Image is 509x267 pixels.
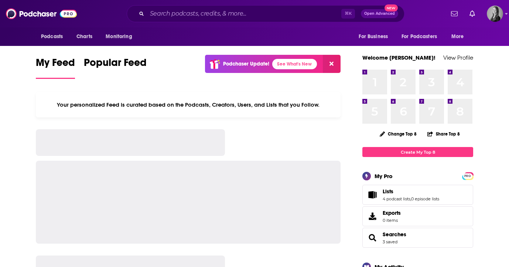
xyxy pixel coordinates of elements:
[6,7,77,21] img: Podchaser - Follow, Share and Rate Podcasts
[84,56,147,79] a: Popular Feed
[365,233,380,243] a: Searches
[362,54,435,61] a: Welcome [PERSON_NAME]!
[383,231,406,238] a: Searches
[359,31,388,42] span: For Business
[383,188,393,195] span: Lists
[362,147,473,157] a: Create My Top 8
[487,6,503,22] button: Show profile menu
[385,4,398,11] span: New
[362,206,473,226] a: Exports
[223,61,269,67] p: Podchaser Update!
[36,92,341,117] div: Your personalized Feed is curated based on the Podcasts, Creators, Users, and Lists that you Follow.
[375,129,421,138] button: Change Top 8
[446,30,473,44] button: open menu
[76,31,92,42] span: Charts
[427,127,460,141] button: Share Top 8
[362,185,473,205] span: Lists
[100,30,141,44] button: open menu
[353,30,397,44] button: open menu
[443,54,473,61] a: View Profile
[402,31,437,42] span: For Podcasters
[383,210,401,216] span: Exports
[397,30,448,44] button: open menu
[451,31,464,42] span: More
[272,59,317,69] a: See What's New
[463,173,472,178] a: PRO
[383,239,397,244] a: 3 saved
[365,211,380,221] span: Exports
[361,9,398,18] button: Open AdvancedNew
[341,9,355,19] span: ⌘ K
[106,31,132,42] span: Monitoring
[36,56,75,73] span: My Feed
[362,228,473,248] span: Searches
[448,7,461,20] a: Show notifications dropdown
[383,196,410,201] a: 4 podcast lists
[72,30,97,44] a: Charts
[467,7,478,20] a: Show notifications dropdown
[36,30,72,44] button: open menu
[84,56,147,73] span: Popular Feed
[383,188,439,195] a: Lists
[147,8,341,20] input: Search podcasts, credits, & more...
[411,196,439,201] a: 0 episode lists
[365,190,380,200] a: Lists
[364,12,395,16] span: Open Advanced
[383,218,401,223] span: 0 items
[127,5,404,22] div: Search podcasts, credits, & more...
[36,56,75,79] a: My Feed
[375,173,393,180] div: My Pro
[487,6,503,22] span: Logged in as katieTBG
[463,173,472,179] span: PRO
[487,6,503,22] img: User Profile
[41,31,63,42] span: Podcasts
